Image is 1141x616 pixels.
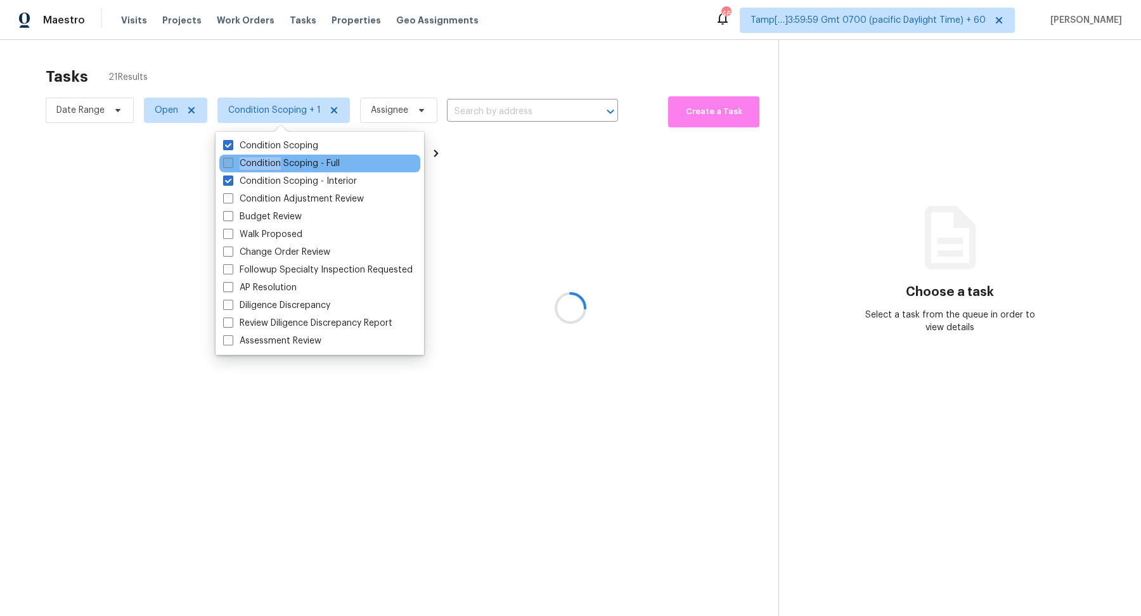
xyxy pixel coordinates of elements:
label: Diligence Discrepancy [223,299,330,312]
label: Review Diligence Discrepancy Report [223,317,392,330]
label: Condition Scoping [223,139,318,152]
label: Assessment Review [223,335,321,347]
label: Change Order Review [223,246,330,259]
div: 467 [721,8,730,20]
label: Condition Scoping - Full [223,157,340,170]
label: Condition Scoping - Interior [223,175,357,188]
label: Budget Review [223,210,302,223]
label: AP Resolution [223,281,297,294]
label: Walk Proposed [223,228,302,241]
label: Followup Specialty Inspection Requested [223,264,413,276]
label: Condition Adjustment Review [223,193,364,205]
